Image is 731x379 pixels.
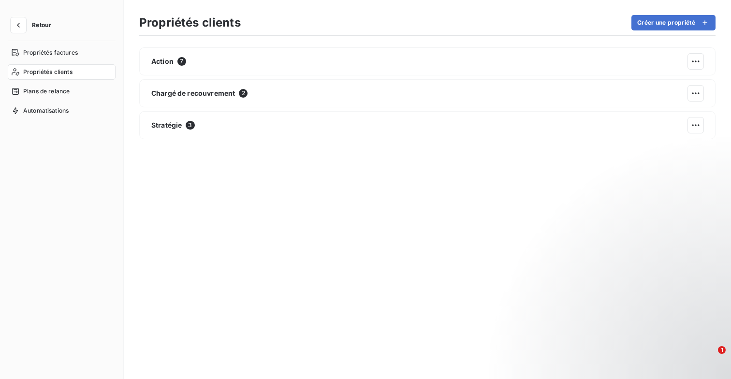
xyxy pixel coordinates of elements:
a: Plans de relance [8,84,116,99]
span: 7 [177,57,186,66]
span: Stratégie [151,120,182,130]
iframe: Intercom live chat [698,346,721,369]
h3: Propriétés clients [139,14,241,31]
a: Propriétés factures [8,45,116,60]
span: Automatisations [23,106,69,115]
span: Chargé de recouvrement [151,88,235,98]
span: Action [151,57,174,66]
a: Propriétés clients [8,64,116,80]
button: Créer une propriété [631,15,716,30]
span: Propriétés clients [23,68,73,76]
span: 2 [239,89,248,98]
a: Automatisations [8,103,116,118]
iframe: Intercom notifications message [538,285,731,353]
span: 3 [186,121,194,130]
button: Retour [8,17,59,33]
span: 1 [718,346,726,354]
span: Retour [32,22,51,28]
span: Plans de relance [23,87,70,96]
span: Propriétés factures [23,48,78,57]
